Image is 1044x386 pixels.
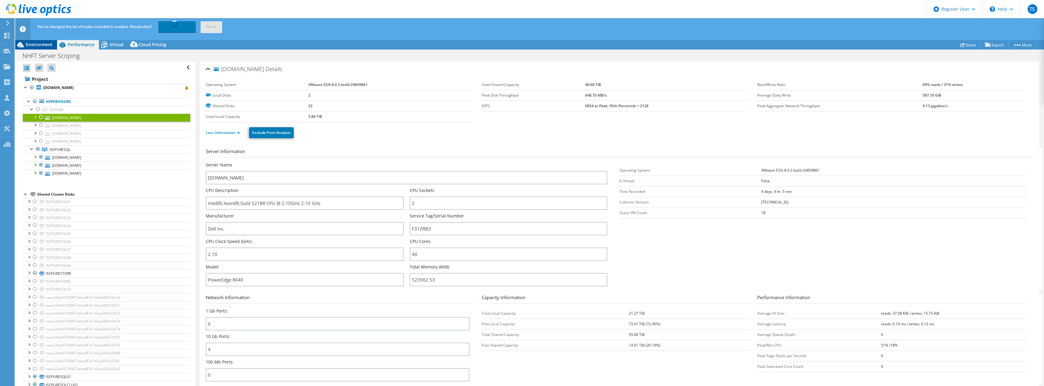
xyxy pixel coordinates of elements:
[23,254,190,261] a: ISEPUREVOL08
[206,130,240,135] a: Less Information
[23,317,190,325] a: naa.624a93709873ebaf87e143aa00022973
[23,106,190,114] a: ISEPURE
[23,169,190,177] a: [DOMAIN_NAME]
[482,340,629,350] td: Free Shared Capacity:
[23,293,190,301] a: naa.624a93709873ebaf87e143aa00024e1b
[49,107,64,112] span: ISEPURE
[206,114,308,120] label: Used Local Capacity
[214,66,264,72] span: [DOMAIN_NAME]
[410,264,449,270] label: Total Memory (MiB)
[23,114,190,121] a: [DOMAIN_NAME]
[23,373,190,381] a: ISEPURESQL01
[482,319,629,329] td: Free Local Capacity:
[761,178,770,183] b: False
[23,230,190,238] a: ISEPUREVOL05
[629,311,645,316] b: 21.27 TiB
[585,82,601,87] b: 40.60 TiB
[308,114,322,119] b: 5.86 TiB
[23,357,190,365] a: naa.624a93709873ebaf87e143aa0002255f
[881,364,883,369] b: 0
[757,361,881,372] td: Peak Saturated Core Count:
[23,130,190,138] a: [DOMAIN_NAME]
[23,246,190,254] a: ISEPUREVOL07
[206,187,239,193] label: CPU Description
[757,92,923,98] label: Average Daily Write
[482,308,629,319] td: Total Local Capacity:
[629,321,660,326] b: 15.41 TiB (72.46%)
[23,138,190,145] a: [DOMAIN_NAME]
[482,103,585,109] label: IOPS:
[757,103,923,109] label: Peak Aggregate Network Throughput
[23,145,190,153] a: ISEPURESQL
[761,189,792,194] b: 4 days, 4 hr, 5 min
[206,148,1033,157] h3: Server Information
[158,21,196,32] a: Recalculating...
[482,82,585,88] label: Used Shared Capacity
[23,278,190,285] a: ISEPUREHOME
[206,359,234,365] label: 100 Mb Ports:
[585,93,607,98] b: 648.70 MB/s
[881,332,883,337] b: 0
[206,308,228,314] label: 1 Gb Ports:
[20,53,89,59] h1: NHFT Server Scoping
[23,238,190,246] a: ISEPUREVOL06
[206,294,476,303] h3: Network Information
[266,65,282,73] span: Details
[619,207,761,218] td: Guest VM Count:
[23,74,190,84] a: Project
[23,301,190,309] a: naa.624a93709873ebaf87e143aa00022971
[308,93,310,98] b: 2
[23,84,190,92] a: [DOMAIN_NAME]
[110,42,124,47] span: Virtual
[757,308,881,319] td: Average IO Size:
[23,161,190,169] a: [DOMAIN_NAME]
[1028,4,1037,14] span: TS
[37,24,152,29] span: You've changed the list of nodes included in analysis. Recalculate?
[23,309,190,317] a: naa.624a93709873ebaf87e143aa00022972
[23,365,190,373] a: naa.624a93709873ebaf87e143aa00022560
[1008,40,1036,50] a: More
[206,162,232,168] label: Server Name
[23,349,190,357] a: naa.624a93709873ebaf87e143aa00024d98
[43,85,74,90] b: [DOMAIN_NAME]
[757,82,923,88] label: Read/Write Ratio
[23,285,190,293] a: ISEPUREVOL10
[757,294,1027,303] h3: Performance Information
[23,333,190,341] a: naa.624a93709873ebaf87e143aa00022975
[619,186,761,197] td: Time Recorded:
[23,261,190,269] a: ISEPUREVOL09
[308,82,368,87] b: VMware ESXi 8.0.3 build-24859861
[23,222,190,230] a: ISEPUREVOL04
[23,121,190,129] a: [DOMAIN_NAME]
[23,269,190,277] a: ISEPURESTORE
[482,294,751,303] h3: Capacity Information
[980,40,1008,50] a: Export
[619,165,761,176] td: Operating System:
[23,214,190,222] a: ISEPUREVOL03
[619,176,761,186] td: Is Virtual:
[206,82,308,88] label: Operating System
[410,213,464,219] label: Service Tag/Serial Number
[68,42,94,47] span: Performance
[757,350,881,361] td: Peak Page Faults per Second:
[757,329,881,340] td: Average Queue Depth:
[37,191,190,198] div: Shared Cluster Disks
[23,341,190,349] a: naa.624a93709873ebaf87e143aa00022976
[23,325,190,333] a: naa.624a93709873ebaf87e143aa00022974
[761,210,765,215] b: 18
[206,264,219,270] label: Model
[308,103,313,108] b: 22
[923,93,941,98] b: 597.10 GiB
[923,103,948,108] b: 9.13 gigabits/s
[585,103,649,108] b: 6854 at Peak, 95th Percentile = 2128
[482,92,585,98] label: Peak Disk Throughput
[410,187,434,193] label: CPU Sockets
[139,42,166,47] span: Cloud Pricing
[206,92,308,98] label: Local Disks
[881,343,898,348] b: 51% /18%
[619,197,761,207] td: Collector Version:
[206,238,252,244] label: CPU Clock Speed (GHz)
[629,343,660,348] b: 14.41 TiB (26.19%)
[629,332,645,337] b: 55.00 TiB
[49,147,70,152] span: ISEPURESQL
